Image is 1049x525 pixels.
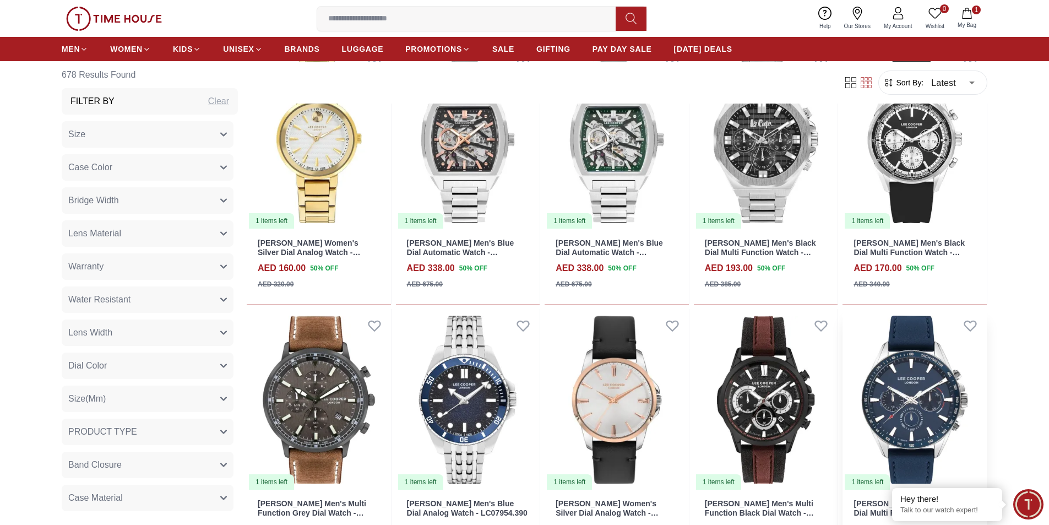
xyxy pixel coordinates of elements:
[459,263,487,273] span: 50 % OFF
[921,22,949,30] span: Wishlist
[342,39,384,59] a: LUGGAGE
[68,491,123,505] span: Case Material
[545,309,689,491] img: Lee Cooper Women's Silver Dial Analog Watch - LC07419.531
[705,279,741,289] div: AED 385.00
[492,44,514,55] span: SALE
[258,279,293,289] div: AED 320.00
[62,419,233,445] button: PRODUCT TYPE
[342,44,384,55] span: LUGGAGE
[68,425,137,439] span: PRODUCT TYPE
[62,253,233,280] button: Warranty
[556,279,591,289] div: AED 675.00
[854,279,889,289] div: AED 340.00
[398,474,443,490] div: 1 items left
[900,506,994,515] p: Talk to our watch expert!
[694,309,838,491] img: Lee Cooper Men's Multi Function Black Dial Watch - LC07493.651
[285,44,320,55] span: BRANDS
[247,309,391,491] img: Lee Cooper Men's Multi Function Grey Dial Watch - LC07943.064
[923,67,982,98] div: Latest
[68,293,131,306] span: Water Resistant
[208,95,229,108] div: Clear
[405,44,462,55] span: PROMOTIONS
[883,77,924,88] button: Sort By:
[68,392,106,405] span: Size(Mm)
[900,494,994,505] div: Hey there!
[173,44,193,55] span: KIDS
[854,262,901,275] h4: AED 170.00
[894,77,924,88] span: Sort By:
[62,44,80,55] span: MEN
[838,4,877,33] a: Our Stores
[545,309,689,491] a: Lee Cooper Women's Silver Dial Analog Watch - LC07419.5311 items left
[249,474,294,490] div: 1 items left
[536,39,570,59] a: GIFTING
[405,39,470,59] a: PROMOTIONS
[396,48,540,230] img: Lee Cooper Men's Blue Dial Automatic Watch - LC07976.350
[258,239,360,266] a: [PERSON_NAME] Women's Silver Dial Analog Watch - LC07972.130
[62,452,233,478] button: Band Closure
[556,239,663,266] a: [PERSON_NAME] Men's Blue Dial Automatic Watch - LC07976.370
[258,262,306,275] h4: AED 160.00
[407,262,455,275] h4: AED 338.00
[62,39,88,59] a: MEN
[593,44,652,55] span: PAY DAY SALE
[696,213,741,229] div: 1 items left
[62,220,233,247] button: Lens Material
[223,39,262,59] a: UNISEX
[173,39,201,59] a: KIDS
[536,44,570,55] span: GIFTING
[972,6,981,14] span: 1
[110,39,151,59] a: WOMEN
[547,213,592,229] div: 1 items left
[285,39,320,59] a: BRANDS
[705,239,816,266] a: [PERSON_NAME] Men's Black Dial Multi Function Watch - LC07982.350
[70,95,115,108] h3: Filter By
[694,48,838,230] a: Lee Cooper Men's Black Dial Multi Function Watch - LC07982.3501 items left
[843,48,987,230] img: Lee Cooper Men's Black Dial Multi Function Watch - LC07987.351
[547,474,592,490] div: 1 items left
[556,262,604,275] h4: AED 338.00
[593,39,652,59] a: PAY DAY SALE
[919,4,951,33] a: 0Wishlist
[62,62,238,88] h6: 678 Results Found
[407,279,443,289] div: AED 675.00
[854,239,965,266] a: [PERSON_NAME] Men's Black Dial Multi Function Watch - LC07987.351
[843,309,987,491] a: Lee Cooper Men's Blue Dial Multi Function Watch - LC07598.3991 items left
[407,239,514,266] a: [PERSON_NAME] Men's Blue Dial Automatic Watch - LC07976.350
[951,6,983,31] button: 1My Bag
[843,48,987,230] a: Lee Cooper Men's Black Dial Multi Function Watch - LC07987.3511 items left
[62,485,233,511] button: Case Material
[398,213,443,229] div: 1 items left
[813,4,838,33] a: Help
[66,7,162,31] img: ...
[310,263,338,273] span: 50 % OFF
[68,128,85,141] span: Size
[407,499,528,517] a: [PERSON_NAME] Men's Blue Dial Analog Watch - LC07954.390
[396,48,540,230] a: Lee Cooper Men's Blue Dial Automatic Watch - LC07976.3501 items left
[906,263,934,273] span: 50 % OFF
[674,39,732,59] a: [DATE] DEALS
[1013,489,1043,519] div: Chat Widget
[62,386,233,412] button: Size(Mm)
[247,48,391,230] a: Lee Cooper Women's Silver Dial Analog Watch - LC07972.1301 items left
[845,474,890,490] div: 1 items left
[68,326,112,339] span: Lens Width
[545,48,689,230] a: Lee Cooper Men's Blue Dial Automatic Watch - LC07976.3701 items left
[492,39,514,59] a: SALE
[545,48,689,230] img: Lee Cooper Men's Blue Dial Automatic Watch - LC07976.370
[62,320,233,346] button: Lens Width
[694,48,838,230] img: Lee Cooper Men's Black Dial Multi Function Watch - LC07982.350
[247,309,391,491] a: Lee Cooper Men's Multi Function Grey Dial Watch - LC07943.0641 items left
[940,4,949,13] span: 0
[879,22,917,30] span: My Account
[68,359,107,372] span: Dial Color
[249,213,294,229] div: 1 items left
[608,263,636,273] span: 50 % OFF
[396,309,540,491] img: Lee Cooper Men's Blue Dial Analog Watch - LC07954.390
[757,263,785,273] span: 50 % OFF
[62,187,233,214] button: Bridge Width
[815,22,835,30] span: Help
[705,262,753,275] h4: AED 193.00
[223,44,254,55] span: UNISEX
[68,161,112,174] span: Case Color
